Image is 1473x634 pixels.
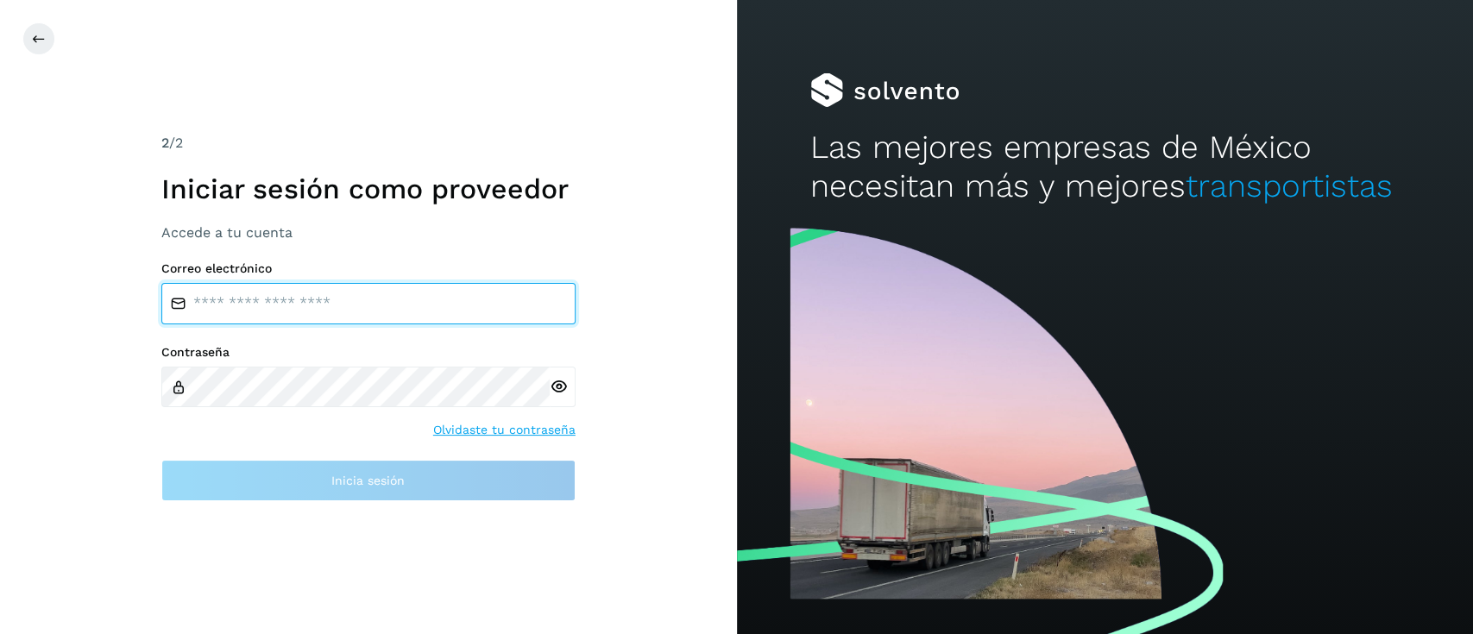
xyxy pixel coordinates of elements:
span: 2 [161,135,169,151]
span: transportistas [1186,167,1393,204]
label: Contraseña [161,345,576,360]
h1: Iniciar sesión como proveedor [161,173,576,205]
h2: Las mejores empresas de México necesitan más y mejores [810,129,1400,205]
label: Correo electrónico [161,261,576,276]
a: Olvidaste tu contraseña [433,421,576,439]
div: /2 [161,133,576,154]
span: Inicia sesión [331,474,405,486]
button: Inicia sesión [161,460,576,501]
h3: Accede a tu cuenta [161,224,576,241]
